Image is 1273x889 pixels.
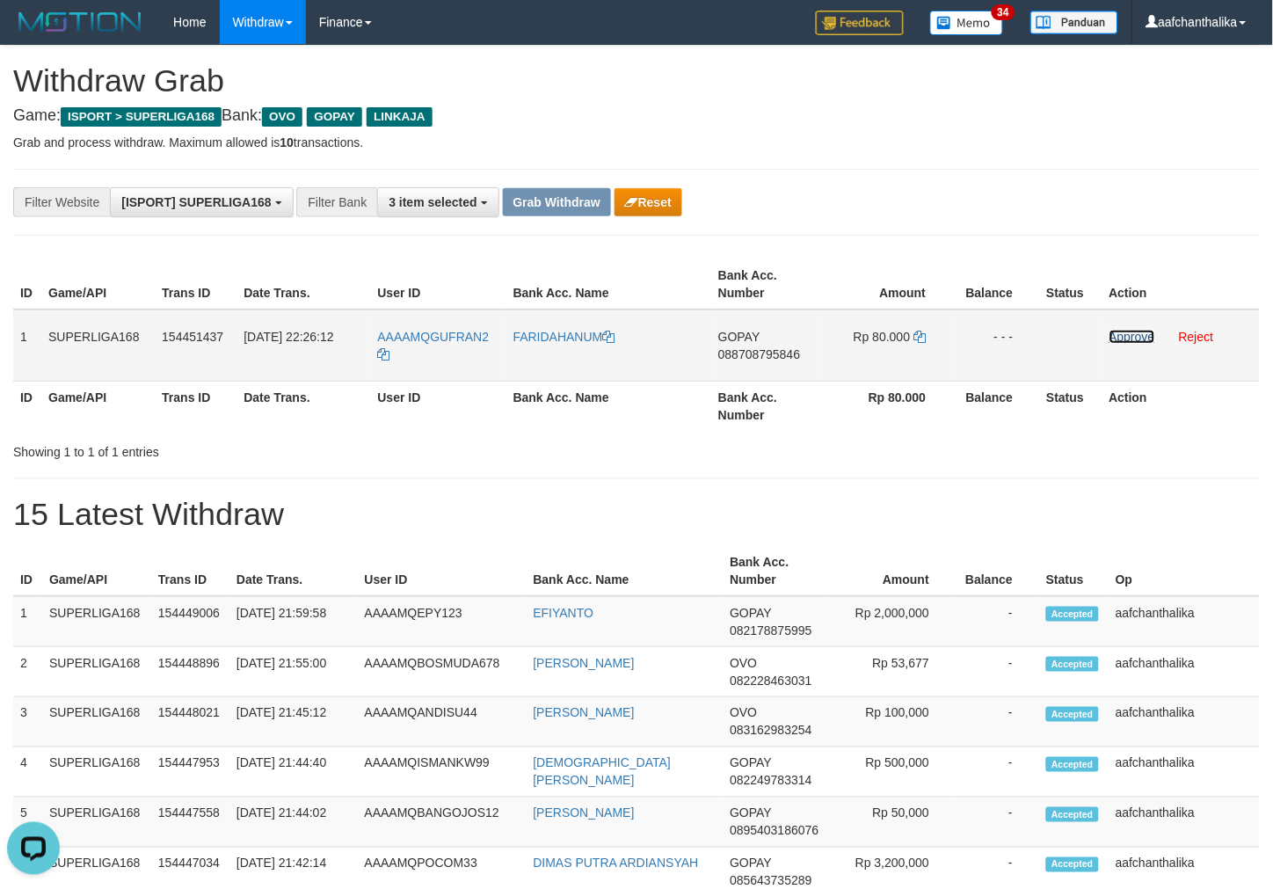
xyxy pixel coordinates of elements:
td: - [956,798,1039,848]
th: Balance [956,546,1039,596]
th: Bank Acc. Number [711,381,821,431]
td: SUPERLIGA168 [42,647,151,697]
img: Feedback.jpg [816,11,904,35]
td: aafchanthalika [1109,647,1260,697]
th: Bank Acc. Number [711,259,821,310]
th: Bank Acc. Name [506,259,711,310]
a: Copy 80000 to clipboard [913,330,926,344]
td: - [956,747,1039,798]
span: GOPAY [730,756,771,770]
th: User ID [371,259,506,310]
th: Game/API [41,381,155,431]
td: aafchanthalika [1109,596,1260,647]
a: [PERSON_NAME] [534,656,635,670]
td: SUPERLIGA168 [42,798,151,848]
span: Accepted [1046,807,1099,822]
span: [ISPORT] SUPERLIGA168 [121,195,271,209]
td: 154447953 [151,747,229,798]
p: Grab and process withdraw. Maximum allowed is transactions. [13,134,1260,151]
div: Filter Bank [296,187,377,217]
th: User ID [358,546,527,596]
td: - [956,647,1039,697]
td: SUPERLIGA168 [41,310,155,382]
th: Game/API [41,259,155,310]
td: AAAAMQEPY123 [358,596,527,647]
td: SUPERLIGA168 [42,747,151,798]
th: ID [13,381,41,431]
span: Copy 083162983254 to clipboard [730,724,811,738]
button: Grab Withdraw [503,188,611,216]
span: GOPAY [730,806,771,820]
td: 4 [13,747,42,798]
th: Balance [952,259,1039,310]
span: ISPORT > SUPERLIGA168 [61,107,222,127]
button: 3 item selected [377,187,498,217]
button: Reset [615,188,682,216]
a: [PERSON_NAME] [534,706,635,720]
div: Filter Website [13,187,110,217]
span: OVO [262,107,302,127]
td: Rp 100,000 [830,697,956,747]
div: Showing 1 to 1 of 1 entries [13,436,517,461]
th: Trans ID [151,546,229,596]
td: 154447558 [151,798,229,848]
td: 3 [13,697,42,747]
span: 154451437 [162,330,223,344]
td: [DATE] 21:59:58 [229,596,358,647]
th: Status [1039,546,1109,596]
th: Trans ID [155,381,236,431]
span: GOPAY [307,107,362,127]
td: aafchanthalika [1109,798,1260,848]
a: Approve [1109,330,1155,344]
span: 34 [992,4,1015,20]
span: OVO [730,706,757,720]
th: Amount [830,546,956,596]
a: AAAAMQGUFRAN2 [378,330,490,361]
a: [DEMOGRAPHIC_DATA] [PERSON_NAME] [534,756,672,788]
td: [DATE] 21:44:40 [229,747,358,798]
td: aafchanthalika [1109,697,1260,747]
td: [DATE] 21:55:00 [229,647,358,697]
td: 154449006 [151,596,229,647]
span: GOPAY [730,856,771,871]
span: GOPAY [730,606,771,620]
th: Rp 80.000 [821,381,952,431]
span: GOPAY [718,330,760,344]
th: Trans ID [155,259,236,310]
td: 154448896 [151,647,229,697]
th: Date Trans. [236,259,370,310]
th: Status [1040,381,1102,431]
td: - - - [952,310,1039,382]
td: AAAAMQANDISU44 [358,697,527,747]
th: Action [1102,259,1260,310]
th: Bank Acc. Number [723,546,830,596]
td: [DATE] 21:44:02 [229,798,358,848]
td: SUPERLIGA168 [42,697,151,747]
span: Accepted [1046,707,1099,722]
th: Bank Acc. Name [506,381,711,431]
a: EFIYANTO [534,606,594,620]
span: Copy 0895403186076 to clipboard [730,824,818,838]
span: 3 item selected [389,195,476,209]
th: ID [13,259,41,310]
span: Copy 082178875995 to clipboard [730,623,811,638]
span: Accepted [1046,857,1099,872]
td: 5 [13,798,42,848]
strong: 10 [280,135,294,149]
td: AAAAMQBANGOJOS12 [358,798,527,848]
a: [PERSON_NAME] [534,806,635,820]
td: 1 [13,596,42,647]
h1: 15 Latest Withdraw [13,497,1260,532]
span: [DATE] 22:26:12 [244,330,333,344]
button: [ISPORT] SUPERLIGA168 [110,187,293,217]
td: - [956,596,1039,647]
th: ID [13,546,42,596]
a: Reject [1179,330,1214,344]
span: AAAAMQGUFRAN2 [378,330,490,344]
td: aafchanthalika [1109,747,1260,798]
th: Bank Acc. Name [527,546,724,596]
span: Copy 082228463031 to clipboard [730,674,811,688]
td: Rp 53,677 [830,647,956,697]
td: Rp 500,000 [830,747,956,798]
span: Copy 082249783314 to clipboard [730,774,811,788]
